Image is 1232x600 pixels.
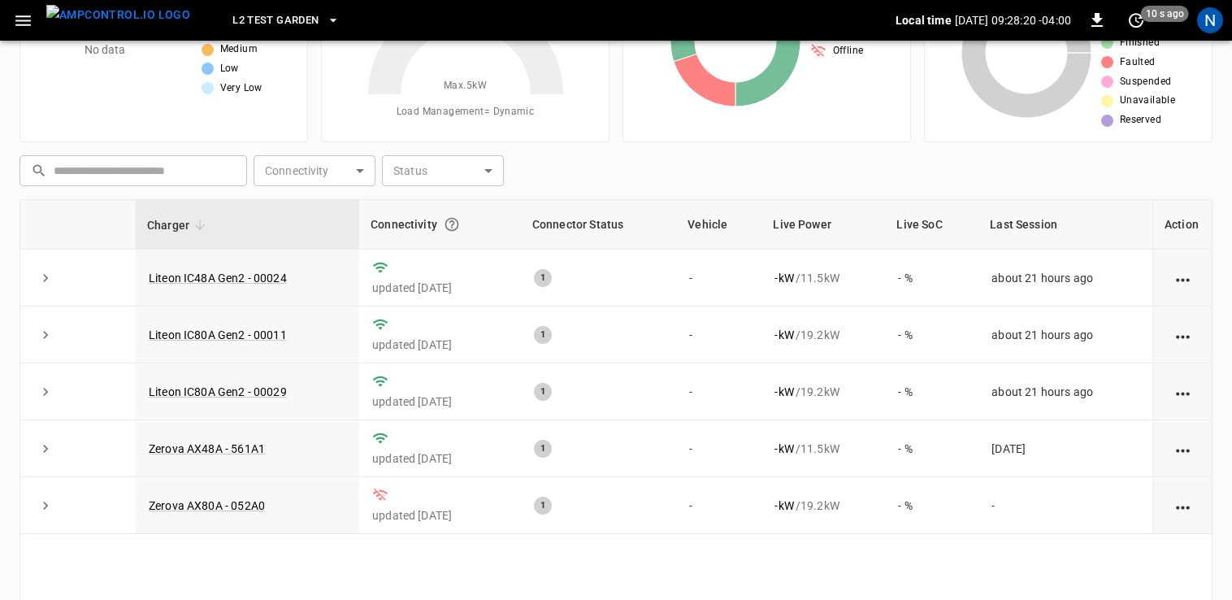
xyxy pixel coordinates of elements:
a: Zerova AX48A - 561A1 [149,442,265,455]
th: Live SoC [885,200,978,250]
button: set refresh interval [1123,7,1149,33]
p: updated [DATE] [372,450,508,467]
th: Action [1152,200,1212,250]
td: - [676,420,761,477]
th: Live Power [761,200,885,250]
div: 1 [534,497,552,515]
button: Connection between the charger and our software. [437,210,466,239]
p: No data [85,41,126,59]
p: updated [DATE] [372,280,508,296]
span: Offline [833,43,864,59]
div: / 11.5 kW [774,270,872,286]
td: - [978,477,1152,534]
td: - % [885,307,978,363]
div: 1 [534,383,552,401]
img: ampcontrol.io logo [46,5,190,25]
p: - kW [774,441,793,457]
span: Max. 5 kW [444,78,487,94]
p: updated [DATE] [372,393,508,410]
button: expand row [33,380,58,404]
p: [DATE] 09:28:20 -04:00 [955,12,1071,28]
span: Very Low [220,80,262,97]
p: - kW [774,270,793,286]
div: / 11.5 kW [774,441,872,457]
td: - % [885,250,978,307]
span: Suspended [1120,74,1172,90]
p: updated [DATE] [372,337,508,353]
span: Load Management = Dynamic [397,104,535,120]
a: Liteon IC80A Gen2 - 00029 [149,385,287,398]
div: profile-icon [1197,7,1223,33]
span: Faulted [1120,54,1156,71]
div: Connectivity [371,210,510,239]
span: Reserved [1120,112,1161,128]
div: action cell options [1173,384,1193,400]
p: - kW [774,498,793,514]
td: - [676,250,761,307]
span: 10 s ago [1141,6,1189,22]
td: - % [885,477,978,534]
div: action cell options [1173,498,1193,514]
p: - kW [774,384,793,400]
td: - [676,307,761,363]
p: Local time [896,12,952,28]
th: Last Session [978,200,1152,250]
a: Zerova AX80A - 052A0 [149,499,265,512]
td: about 21 hours ago [978,250,1152,307]
button: expand row [33,323,58,347]
div: 1 [534,326,552,344]
td: about 21 hours ago [978,363,1152,420]
a: Liteon IC48A Gen2 - 00024 [149,272,287,285]
button: expand row [33,493,58,518]
span: Charger [147,215,210,235]
button: L2 Test Garden [226,5,346,37]
span: Low [220,61,239,77]
th: Vehicle [676,200,761,250]
span: Unavailable [1120,93,1175,109]
div: / 19.2 kW [774,327,872,343]
p: - kW [774,327,793,343]
span: Medium [220,41,258,58]
td: about 21 hours ago [978,307,1152,363]
div: / 19.2 kW [774,384,872,400]
div: / 19.2 kW [774,498,872,514]
span: L2 Test Garden [232,11,319,30]
th: Connector Status [521,200,676,250]
div: action cell options [1173,441,1193,457]
td: - [676,477,761,534]
button: expand row [33,266,58,290]
div: action cell options [1173,270,1193,286]
div: 1 [534,440,552,458]
a: Liteon IC80A Gen2 - 00011 [149,328,287,341]
td: - % [885,363,978,420]
td: [DATE] [978,420,1152,477]
span: Finished [1120,35,1160,51]
button: expand row [33,437,58,461]
td: - [676,363,761,420]
td: - % [885,420,978,477]
p: updated [DATE] [372,507,508,524]
div: action cell options [1173,327,1193,343]
div: 1 [534,269,552,287]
